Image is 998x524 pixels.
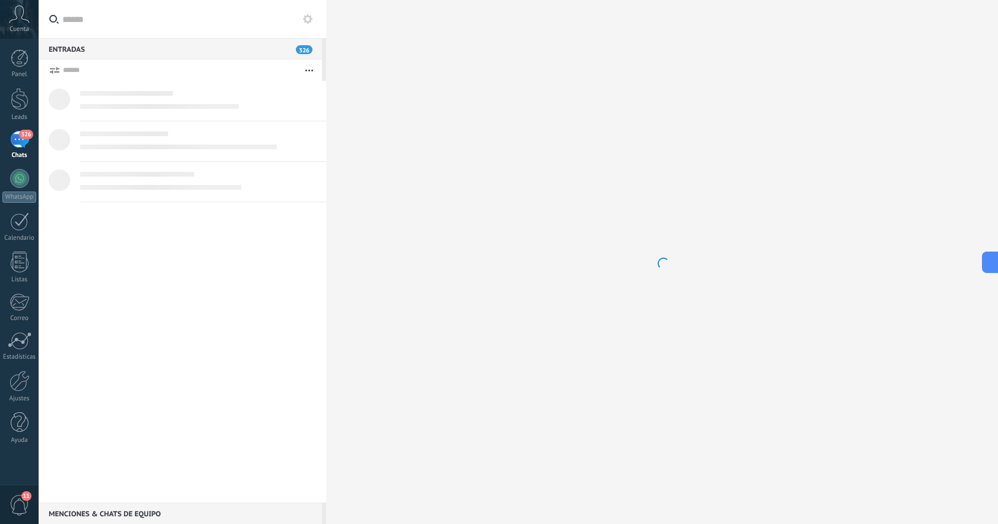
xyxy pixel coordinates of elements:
span: 326 [19,130,33,139]
div: Estadísticas [2,353,37,361]
div: Panel [2,71,37,79]
div: Ayuda [2,437,37,444]
div: Chats [2,152,37,159]
div: Ajustes [2,395,37,403]
div: Listas [2,276,37,284]
div: WhatsApp [2,192,36,203]
div: Leads [2,114,37,121]
div: Calendario [2,234,37,242]
div: Correo [2,315,37,322]
span: Cuenta [10,26,29,33]
span: 11 [21,491,31,501]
